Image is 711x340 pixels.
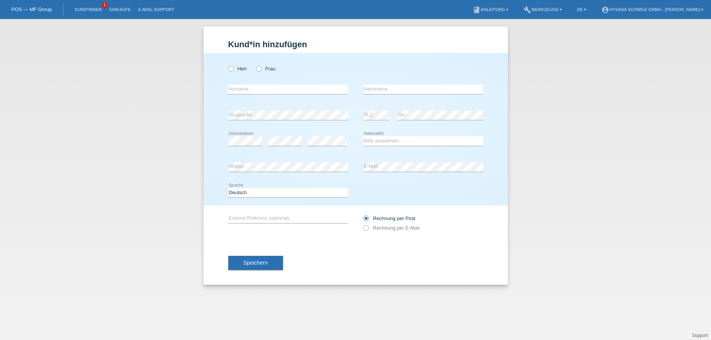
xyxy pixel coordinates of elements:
[102,2,108,8] span: 1
[228,40,483,49] h1: Kund*in hinzufügen
[692,333,708,338] a: Support
[135,7,178,12] a: E-Mail Support
[228,66,233,71] input: Herr
[523,6,531,14] i: build
[363,225,420,231] label: Rechnung per E-Mail
[228,66,247,72] label: Herr
[243,260,268,266] span: Speichern
[228,256,283,270] button: Speichern
[469,7,512,12] a: bookAnleitung ▾
[256,66,261,71] input: Frau
[105,7,134,12] a: Einkäufe
[573,7,590,12] a: DE ▾
[363,215,415,221] label: Rechnung per Post
[473,6,480,14] i: book
[520,7,566,12] a: buildWerkzeuge ▾
[11,6,52,12] a: POS — MF Group
[256,66,275,72] label: Frau
[601,6,609,14] i: account_circle
[598,7,707,12] a: account_circleHySaNa Schweiz GmbH - [PERSON_NAME] ▾
[363,225,368,235] input: Rechnung per E-Mail
[363,215,368,225] input: Rechnung per Post
[71,7,105,12] a: Kund*innen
